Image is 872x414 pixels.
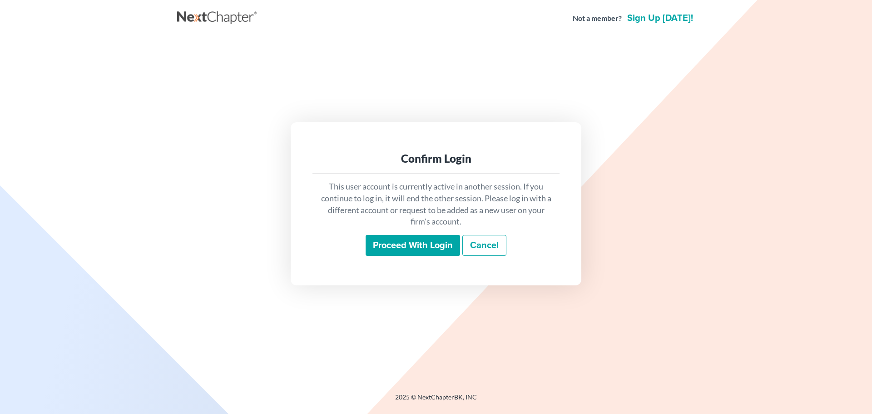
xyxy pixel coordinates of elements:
[625,14,695,23] a: Sign up [DATE]!
[462,235,506,256] a: Cancel
[573,13,622,24] strong: Not a member?
[320,181,552,228] p: This user account is currently active in another session. If you continue to log in, it will end ...
[366,235,460,256] input: Proceed with login
[177,393,695,409] div: 2025 © NextChapterBK, INC
[320,151,552,166] div: Confirm Login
